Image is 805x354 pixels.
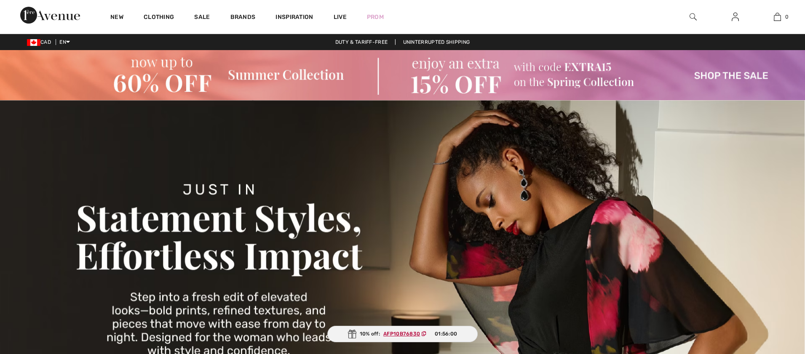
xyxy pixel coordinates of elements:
[59,39,70,45] span: EN
[334,13,347,21] a: Live
[367,13,384,21] a: Prom
[327,326,478,342] div: 10% off:
[383,331,420,337] ins: AFP10B76830
[110,13,123,22] a: New
[435,330,457,338] span: 01:56:00
[20,7,80,24] img: 1ère Avenue
[144,13,174,22] a: Clothing
[725,12,746,22] a: Sign In
[757,12,798,22] a: 0
[27,39,54,45] span: CAD
[275,13,313,22] span: Inspiration
[194,13,210,22] a: Sale
[732,12,739,22] img: My Info
[690,12,697,22] img: search the website
[785,13,789,21] span: 0
[230,13,256,22] a: Brands
[27,39,40,46] img: Canadian Dollar
[774,12,781,22] img: My Bag
[348,330,356,338] img: Gift.svg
